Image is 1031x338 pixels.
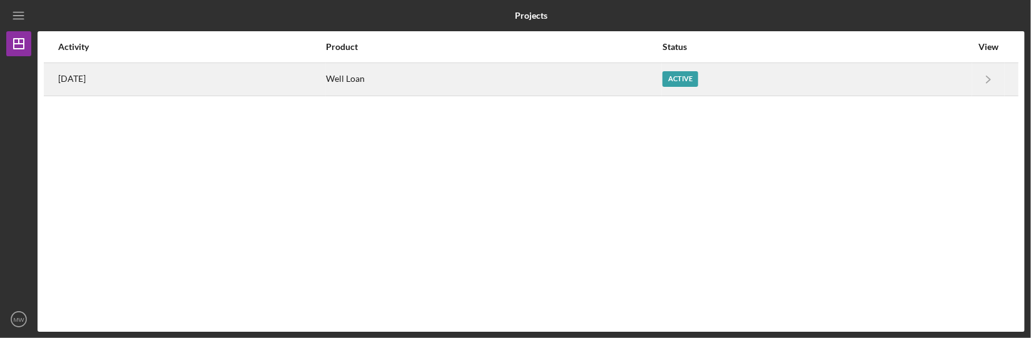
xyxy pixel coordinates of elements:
div: Activity [58,42,325,52]
div: View [973,42,1004,52]
div: Status [663,42,972,52]
time: 2025-08-21 20:47 [58,74,86,84]
text: MW [13,316,24,323]
div: Active [663,71,698,87]
b: Projects [515,11,547,21]
div: Well Loan [327,64,662,95]
button: MW [6,307,31,332]
div: Product [327,42,662,52]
